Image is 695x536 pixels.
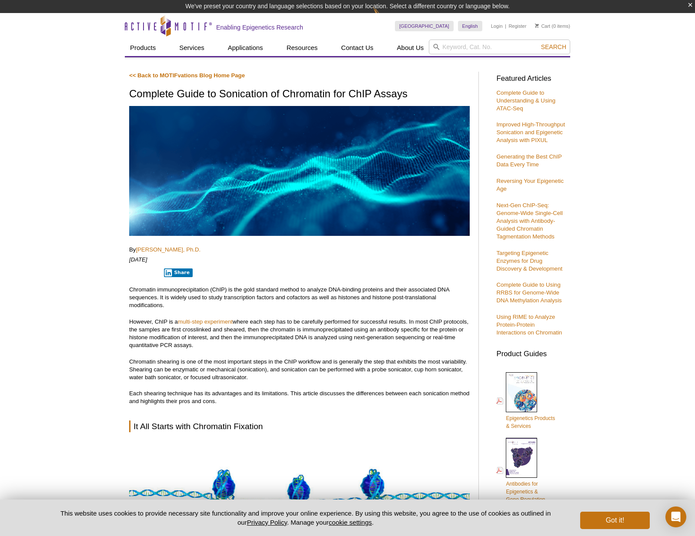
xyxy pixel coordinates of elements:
[496,178,564,192] a: Reversing Your Epigenetic Age
[506,415,555,429] span: Epigenetics Products & Services
[535,23,539,28] img: Your Cart
[496,314,562,336] a: Using RIME to Analyze Protein-Protein Interactions on Chromatin
[129,358,470,381] p: Chromatin shearing is one of the most important steps in the ChIP workflow and is generally the s...
[496,75,566,83] h3: Featured Articles
[496,121,565,143] a: Improved High-Throughput Sonication and Epigenetic Analysis with PIXUL
[392,40,429,56] a: About Us
[496,153,561,168] a: Generating the Best ChIP Data Every Time
[216,23,303,31] h2: Enabling Epigenetics Research
[496,250,562,272] a: Targeting Epigenetic Enzymes for Drug Discovery & Development
[506,438,537,478] img: Abs_epi_2015_cover_web_70x200
[496,202,562,240] a: Next-Gen ChIP-Seq: Genome-Wide Single-Cell Analysis with Antibody-Guided Chromatin Tagmentation M...
[395,21,454,31] a: [GEOGRAPHIC_DATA]
[129,420,470,432] h2: It All Starts with Chromatin Fixation
[336,40,378,56] a: Contact Us
[496,437,545,504] a: Antibodies forEpigenetics &Gene Regulation
[247,519,287,526] a: Privacy Policy
[535,23,550,29] a: Cart
[491,23,503,29] a: Login
[496,345,566,358] h3: Product Guides
[538,43,569,51] button: Search
[129,286,470,309] p: Chromatin immunoprecipitation (ChIP) is the gold standard method to analyze DNA-binding proteins ...
[281,40,323,56] a: Resources
[541,43,566,50] span: Search
[129,268,158,277] iframe: X Post Button
[178,318,233,325] a: multi-step experiment
[164,268,193,277] button: Share
[665,506,686,527] div: Open Intercom Messenger
[373,7,396,27] img: Change Here
[129,72,245,79] a: << Back to MOTIFvations Blog Home Page
[129,106,470,236] img: Complete Guide to Sonication
[508,23,526,29] a: Register
[129,246,470,254] p: By
[505,21,506,31] li: |
[129,318,470,349] p: However, ChIP is a where each step has to be carefully performed for successful results. In most ...
[129,88,470,101] h1: Complete Guide to Sonication of Chromatin for ChIP Assays
[496,371,555,431] a: Epigenetics Products& Services
[458,21,482,31] a: English
[136,246,200,253] a: [PERSON_NAME], Ph.D.
[125,40,161,56] a: Products
[506,481,545,503] span: Antibodies for Epigenetics & Gene Regulation
[429,40,570,54] input: Keyword, Cat. No.
[174,40,210,56] a: Services
[129,256,147,263] em: [DATE]
[496,89,555,112] a: Complete Guide to Understanding & Using ATAC-Seq
[129,390,470,405] p: Each shearing technique has its advantages and its limitations. This article discusses the differ...
[506,372,537,412] img: Epi_brochure_140604_cover_web_70x200
[580,512,650,529] button: Got it!
[496,281,561,304] a: Complete Guide to Using RRBS for Genome-Wide DNA Methylation Analysis
[535,21,570,31] li: (0 items)
[45,509,566,527] p: This website uses cookies to provide necessary site functionality and improve your online experie...
[223,40,268,56] a: Applications
[329,519,372,526] button: cookie settings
